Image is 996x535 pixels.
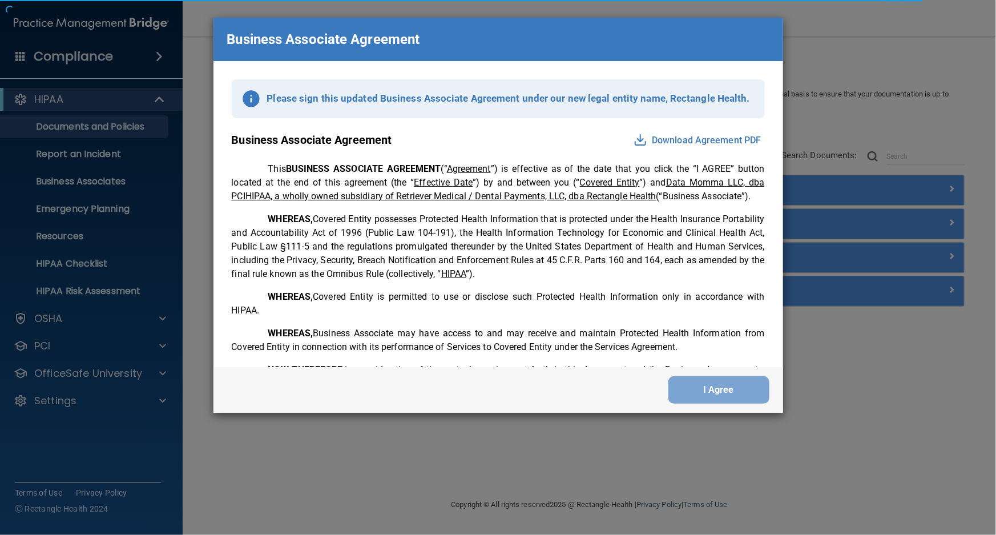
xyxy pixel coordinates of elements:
p: Please sign this updated Business Associate Agreement under our new legal entity name, Rectangle ... [267,90,750,107]
p: Business Associate may have access to and may receive and maintain Protected Health Information f... [232,327,765,354]
u: HIPAA [441,268,466,279]
span: WHEREAS, [268,328,313,339]
p: Business Associate Agreement [227,27,420,52]
button: Download Agreement PDF [630,131,764,150]
p: Business Associate Agreement [232,130,392,151]
p: This (“ ”) is effective as of the date that you click the “I AGREE” button located at the end of ... [232,162,765,203]
span: BUSINESS ASSOCIATE AGREEMENT [286,163,441,174]
p: Covered Entity possesses Protected Health Information that is protected under the Health Insuranc... [232,212,765,281]
span: WHEREAS, [268,214,313,224]
p: in consideration of the mutual promises set forth in this Agreement and the Business Arrangements... [232,363,765,404]
span: WHEREAS, [268,291,313,302]
u: Agreement [447,163,491,174]
button: I Agree [668,376,769,404]
p: Covered Entity is permitted to use or disclose such Protected Health Information only in accordan... [232,290,765,317]
u: Covered Entity [580,177,640,188]
u: Effective Date [414,177,473,188]
u: Data Momma LLC, dba PCIHIPAA, a wholly owned subsidiary of Retriever Medical / Dental Payments, L... [232,177,765,202]
span: NOW THEREFORE, [268,364,345,375]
